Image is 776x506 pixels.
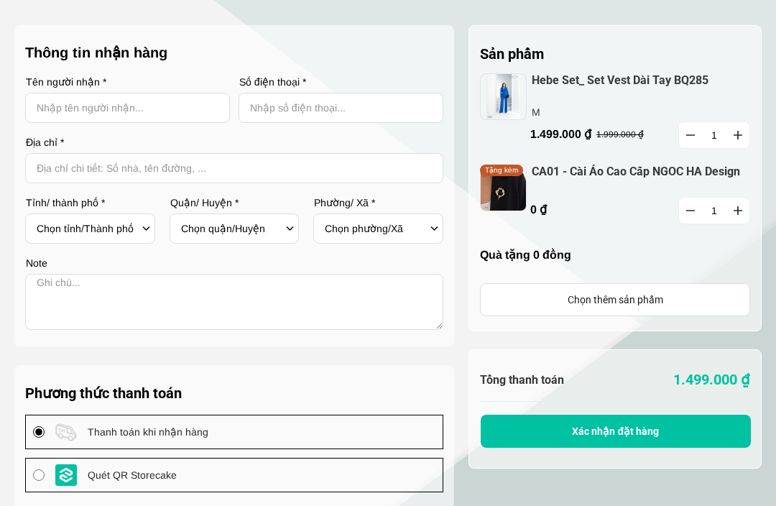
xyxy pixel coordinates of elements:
[239,77,443,87] label: Số điện thoại *
[480,248,750,262] h4: Quà tặng 0 đồng
[88,467,177,483] span: Quét QR Storecake
[88,424,208,440] span: Thanh toán khi nhận hàng
[481,292,749,308] div: Chọn thêm sản phẩm
[313,198,443,208] label: Phường/ Xã *
[480,373,615,387] h6: Tổng thanh toán
[532,104,750,120] p: M
[596,129,661,139] p: 1.999.000 ₫
[480,283,750,316] a: Chọn thêm sản phẩm
[55,421,77,443] img: payment logo
[530,201,750,218] p: 0 ₫
[25,42,443,63] p: Thông tin nhận hàng
[25,198,155,208] label: Tỉnh/ thành phố *
[181,216,282,241] select: Select district
[33,469,45,481] input: payment logo Quét QR Storecake
[25,137,443,147] label: Địa chỉ *
[325,216,426,241] select: Select commune
[480,165,527,211] img: jpeg.jpeg
[170,198,300,208] label: Quận/ Huyện *
[480,43,750,65] h5: Sản phẩm
[532,73,750,88] a: Hebe Set_ Set Vest Dài Tay BQ285
[572,425,659,437] span: Xác nhận đặt hàng
[25,258,443,268] label: Note
[37,216,138,241] select: Select province
[25,77,230,87] label: Tên người nhận *
[615,369,750,391] p: 1.499.000 ₫
[25,153,443,183] input: Input address with auto completion
[480,165,523,176] p: Tặng kèm
[33,426,45,438] input: payment logo Thanh toán khi nhận hàng
[679,122,749,148] input: Quantity input
[25,382,443,404] h5: Phương thức thanh toán
[679,198,749,224] input: Quantity input
[480,73,527,120] img: png.png
[239,93,443,123] input: Input Nhập số điện thoại...
[55,464,77,486] img: payment logo
[532,165,750,180] a: CA01 - Cài Áo Cao Cấp NGOC HA Design
[481,415,751,448] button: Xác nhận đặt hàng
[530,125,750,143] p: 1.499.000 ₫
[25,93,230,123] input: Input Nhập tên người nhận...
